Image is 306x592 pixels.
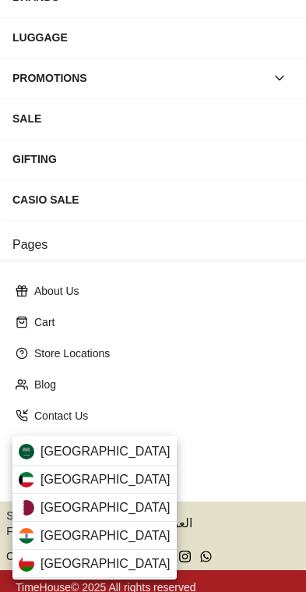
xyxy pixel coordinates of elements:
[40,442,171,461] span: [GEOGRAPHIC_DATA]
[19,444,34,459] img: Saudi Arabia
[40,555,171,573] span: [GEOGRAPHIC_DATA]
[40,498,171,517] span: [GEOGRAPHIC_DATA]
[40,526,171,545] span: [GEOGRAPHIC_DATA]
[19,500,34,516] img: Qatar
[19,556,34,572] img: Oman
[40,470,171,489] span: [GEOGRAPHIC_DATA]
[19,472,34,487] img: Kuwait
[19,528,34,544] img: India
